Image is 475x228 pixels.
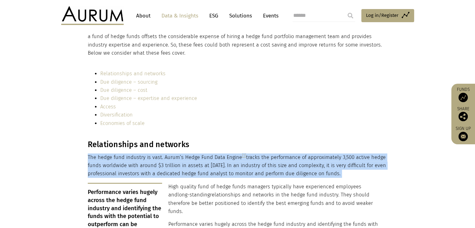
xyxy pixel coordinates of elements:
p: The hedge fund industry is vast. Aurum’s Hedge Fund Data Engine tracks the performance of approxi... [88,153,386,178]
a: Access [100,104,116,110]
a: About [133,10,154,22]
a: Solutions [226,10,255,22]
a: ESG [206,10,221,22]
a: Data & Insights [158,10,201,22]
img: Sign up to our newsletter [458,132,468,141]
a: Economies of scale [100,120,145,126]
a: Diversification [100,112,133,118]
img: Aurum [61,6,124,25]
a: Due diligence – expertise and experience [100,95,197,101]
span: Log in/Register [366,12,398,19]
p: High quality fund of hedge funds managers typically have experienced employees and relationships ... [88,183,386,216]
a: Sign up [454,126,472,141]
a: Events [260,10,279,22]
a: Relationships and networks [100,71,166,77]
img: Share this post [458,112,468,121]
a: Funds [454,87,472,102]
a: Due diligence – cost [100,87,147,93]
h3: Relationships and networks [88,140,386,149]
p: It is widely recognised that hedge funds themselves do not represent a investment option and of c... [88,16,386,57]
a: Log in/Register [361,9,414,22]
input: Submit [344,9,357,22]
span: long-standing [177,192,210,198]
img: Access Funds [458,93,468,102]
a: [1] [242,153,246,158]
a: Due diligence – sourcing [100,79,157,85]
div: Share [454,107,472,121]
